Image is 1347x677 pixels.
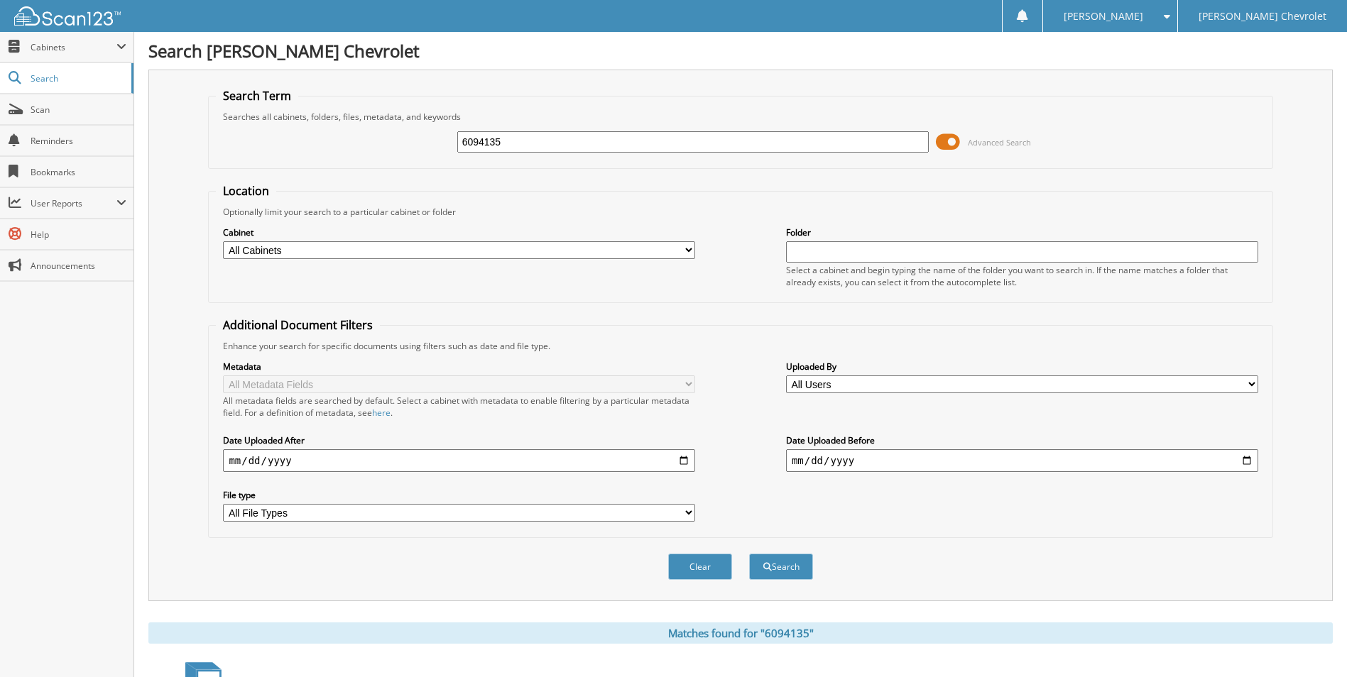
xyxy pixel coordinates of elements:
button: Clear [668,554,732,580]
legend: Additional Document Filters [216,317,380,333]
span: Announcements [31,260,126,272]
div: Select a cabinet and begin typing the name of the folder you want to search in. If the name match... [786,264,1258,288]
div: Matches found for "6094135" [148,622,1333,644]
span: Cabinets [31,41,116,53]
button: Search [749,554,813,580]
label: Date Uploaded Before [786,434,1258,446]
span: Reminders [31,135,126,147]
span: Bookmarks [31,166,126,178]
label: Cabinet [223,226,695,238]
label: Date Uploaded After [223,434,695,446]
label: Metadata [223,360,695,373]
span: Advanced Search [968,137,1031,148]
div: Searches all cabinets, folders, files, metadata, and keywords [216,111,1265,123]
div: All metadata fields are searched by default. Select a cabinet with metadata to enable filtering b... [223,395,695,419]
span: [PERSON_NAME] Chevrolet [1199,12,1326,21]
span: Scan [31,104,126,116]
label: File type [223,489,695,501]
span: [PERSON_NAME] [1064,12,1143,21]
h1: Search [PERSON_NAME] Chevrolet [148,39,1333,62]
label: Folder [786,226,1258,238]
img: scan123-logo-white.svg [14,6,121,26]
span: Help [31,229,126,241]
a: here [372,407,391,419]
div: Optionally limit your search to a particular cabinet or folder [216,206,1265,218]
label: Uploaded By [786,360,1258,373]
input: start [223,449,695,472]
legend: Search Term [216,88,298,104]
span: User Reports [31,197,116,209]
div: Enhance your search for specific documents using filters such as date and file type. [216,340,1265,352]
span: Search [31,72,124,84]
legend: Location [216,183,276,199]
input: end [786,449,1258,472]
